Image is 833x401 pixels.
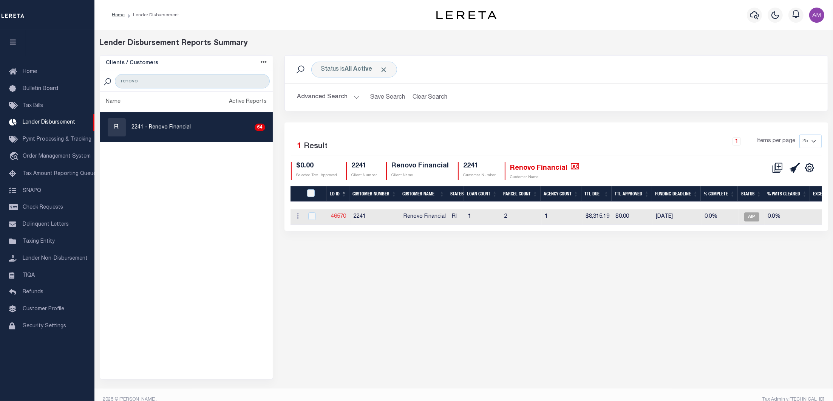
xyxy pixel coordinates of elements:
[106,98,121,106] div: Name
[132,124,191,132] p: 2241 - Renovo Financial
[331,214,346,219] a: 46570
[447,186,464,202] th: States
[449,209,465,225] td: RI
[297,142,301,150] span: 1
[738,186,764,202] th: Status: activate to sort column ascending
[311,62,397,77] div: Status is
[351,209,400,225] td: 2241
[701,186,738,202] th: % Complete: activate to sort column ascending
[106,60,159,67] h5: Clients / Customers
[23,86,58,91] span: Bulletin Board
[115,74,270,88] input: Search Customer
[23,120,75,125] span: Lender Disbursement
[23,272,35,278] span: TIQA
[765,209,810,225] td: 0.0%
[23,324,66,329] span: Security Settings
[297,90,360,105] button: Advanced Search
[400,209,449,225] td: Renovo Financial
[23,205,63,210] span: Check Requests
[764,186,810,202] th: % Pmts Cleared: activate to sort column ascending
[229,98,267,106] div: Active Reports
[23,69,37,74] span: Home
[366,90,410,105] button: Save Search
[296,173,337,178] p: Selected Total Approved
[304,141,328,153] label: Result
[733,137,741,146] a: 1
[23,222,69,227] span: Delinquent Letters
[125,12,179,19] li: Lender Disbursement
[399,186,447,202] th: Customer Name: activate to sort column ascending
[100,38,828,49] div: Lender Disbursement Reports Summary
[436,11,497,19] img: logo-dark.svg
[23,171,96,177] span: Tax Amount Reporting Queue
[255,124,265,131] div: 64
[23,154,91,159] span: Order Management System
[23,307,64,312] span: Customer Profile
[465,209,501,225] td: 1
[380,66,388,74] span: Click to Remove
[351,162,377,170] h4: 2241
[583,209,612,225] td: $8,315.19
[23,188,41,193] span: SNAPQ
[501,209,542,225] td: 2
[351,173,377,178] p: Client Number
[345,67,372,73] b: All Active
[744,212,759,221] span: AIP
[327,186,349,202] th: LD ID: activate to sort column descending
[302,186,327,202] th: LDID
[9,152,21,162] i: travel_explore
[108,118,126,136] div: R
[581,186,612,202] th: Ttl Due: activate to sort column ascending
[463,173,496,178] p: Customer Number
[612,209,653,225] td: $0.00
[349,186,399,202] th: Customer Number: activate to sort column ascending
[23,137,91,142] span: Pymt Processing & Tracking
[653,209,702,225] td: [DATE]
[391,173,449,178] p: Client Name
[542,209,583,225] td: 1
[23,290,43,295] span: Refunds
[702,209,739,225] td: 0.0%
[809,8,824,23] img: svg+xml;base64,PHN2ZyB4bWxucz0iaHR0cDovL3d3dy53My5vcmcvMjAwMC9zdmciIHBvaW50ZXItZXZlbnRzPSJub25lIi...
[23,103,43,108] span: Tax Bills
[500,186,541,202] th: Parcel Count: activate to sort column ascending
[510,162,579,172] h4: Renovo Financial
[463,162,496,170] h4: 2241
[112,13,125,17] a: Home
[23,256,88,261] span: Lender Non-Disbursement
[510,175,579,180] p: Customer Name
[296,162,337,170] h4: $0.00
[757,137,796,146] span: Items per page
[100,113,273,142] a: R2241 - Renovo Financial64
[612,186,652,202] th: Ttl Approved: activate to sort column ascending
[464,186,500,202] th: Loan Count: activate to sort column ascending
[23,239,55,244] span: Taxing Entity
[410,90,451,105] button: Clear Search
[391,162,449,170] h4: Renovo Financial
[652,186,701,202] th: Funding Deadline: activate to sort column ascending
[541,186,581,202] th: Agency Count: activate to sort column ascending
